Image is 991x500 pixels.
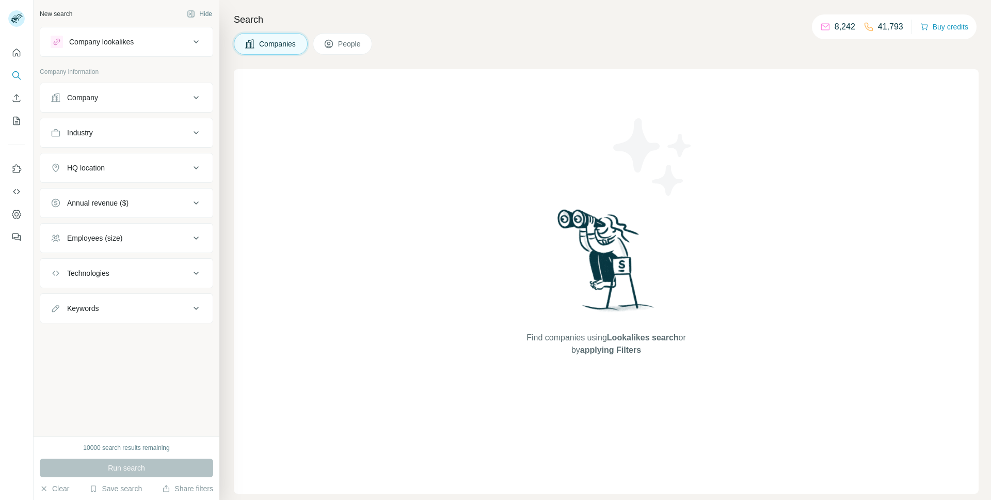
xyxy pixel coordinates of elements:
span: Lookalikes search [607,333,679,342]
button: Annual revenue ($) [40,191,213,215]
img: Surfe Illustration - Stars [606,111,699,204]
button: Buy credits [920,20,968,34]
div: New search [40,9,72,19]
div: 10000 search results remaining [83,443,169,452]
button: Feedback [8,228,25,246]
button: Hide [180,6,219,22]
span: People [338,39,362,49]
button: Dashboard [8,205,25,224]
div: HQ location [67,163,105,173]
button: Clear [40,483,69,494]
div: Annual revenue ($) [67,198,129,208]
button: Employees (size) [40,226,213,251]
p: 8,242 [835,21,855,33]
button: Technologies [40,261,213,286]
button: Industry [40,120,213,145]
div: Company [67,92,98,103]
p: 41,793 [878,21,903,33]
h4: Search [234,12,979,27]
button: Save search [89,483,142,494]
button: Search [8,66,25,85]
span: Find companies using or by [523,332,689,356]
div: Industry [67,128,93,138]
button: HQ location [40,155,213,180]
button: Use Surfe API [8,182,25,201]
div: Company lookalikes [69,37,134,47]
button: Company lookalikes [40,29,213,54]
span: applying Filters [580,346,641,354]
button: Keywords [40,296,213,321]
p: Company information [40,67,213,76]
button: Quick start [8,43,25,62]
span: Companies [259,39,297,49]
div: Keywords [67,303,99,314]
button: Share filters [162,483,213,494]
button: Enrich CSV [8,89,25,107]
img: Surfe Illustration - Woman searching with binoculars [553,207,660,322]
button: Use Surfe on LinkedIn [8,160,25,178]
div: Technologies [67,268,109,278]
div: Employees (size) [67,233,122,243]
button: Company [40,85,213,110]
button: My lists [8,112,25,130]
